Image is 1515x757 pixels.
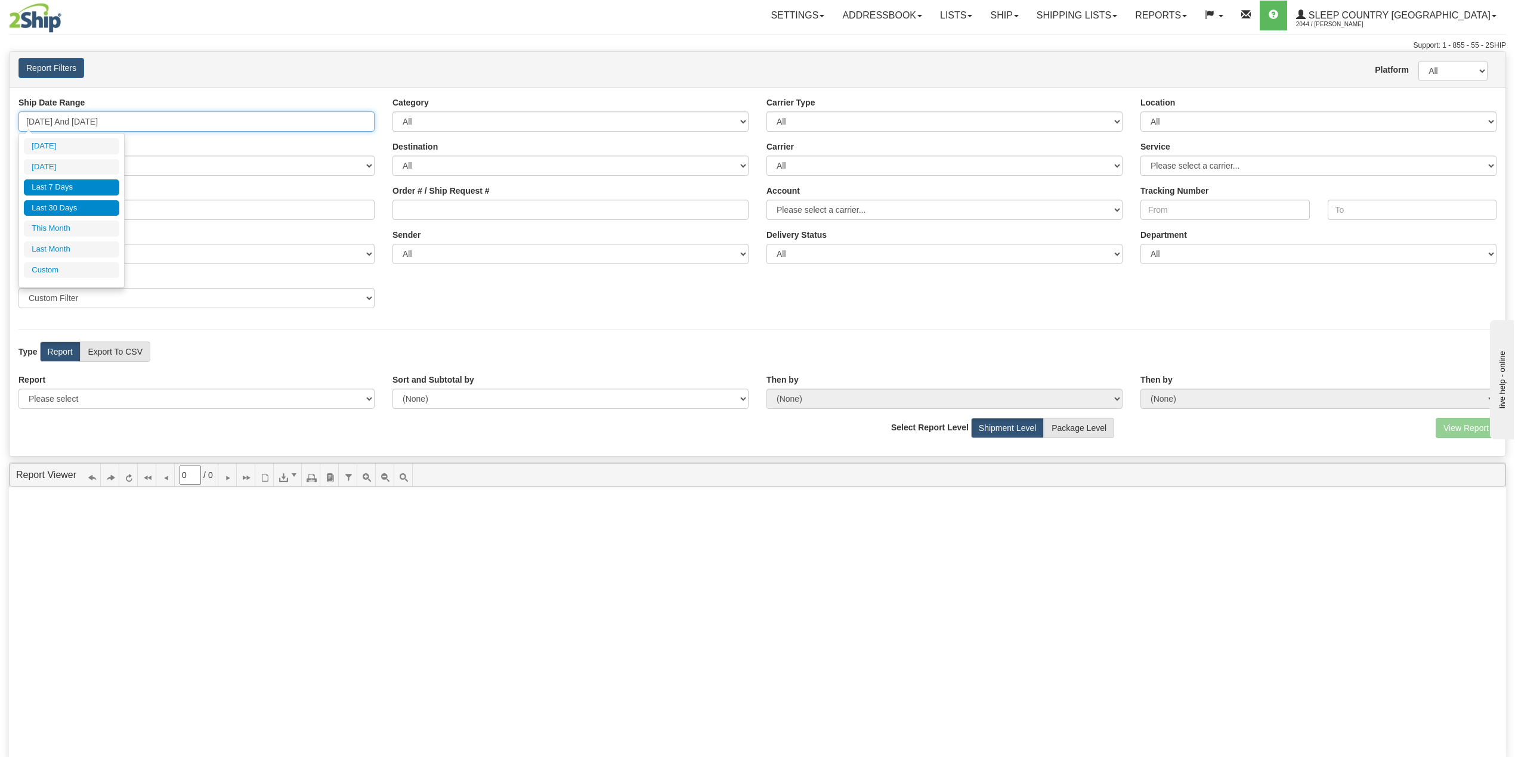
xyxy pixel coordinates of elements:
label: Destination [392,141,438,153]
div: live help - online [9,10,110,19]
input: From [1140,200,1310,220]
label: Shipment Level [971,418,1044,438]
span: / [203,469,206,481]
span: 0 [208,469,213,481]
label: Then by [766,374,799,386]
iframe: chat widget [1488,318,1514,439]
label: Location [1140,97,1175,108]
label: Package Level [1044,418,1114,438]
label: Then by [1140,374,1173,386]
li: Last Month [24,241,119,257]
li: Custom [24,262,119,278]
label: Account [766,185,800,197]
label: Department [1140,229,1187,241]
label: Report [40,342,81,362]
li: [DATE] [24,159,119,175]
li: Last 7 Days [24,179,119,196]
label: Category [392,97,429,108]
label: Report [18,374,45,386]
label: Type [18,346,38,358]
img: logo2044.jpg [9,3,61,33]
label: Platform [1375,64,1400,76]
label: Export To CSV [80,342,150,362]
label: Sort and Subtotal by [392,374,474,386]
select: Please ensure data set in report has been RECENTLY tracked from your Shipment History [766,244,1123,264]
a: Shipping lists [1028,1,1126,30]
span: Sleep Country [GEOGRAPHIC_DATA] [1306,10,1491,20]
input: To [1328,200,1497,220]
a: Report Viewer [16,470,76,480]
a: Ship [981,1,1027,30]
a: Lists [931,1,981,30]
label: Select Report Level [891,421,969,433]
label: Order # / Ship Request # [392,185,490,197]
button: Report Filters [18,58,84,78]
label: Please ensure data set in report has been RECENTLY tracked from your Shipment History [766,229,827,241]
label: Tracking Number [1140,185,1208,197]
a: Settings [762,1,833,30]
a: Sleep Country [GEOGRAPHIC_DATA] 2044 / [PERSON_NAME] [1287,1,1505,30]
span: 2044 / [PERSON_NAME] [1296,18,1386,30]
li: Last 30 Days [24,200,119,216]
label: Ship Date Range [18,97,85,108]
label: Carrier [766,141,794,153]
button: View Report [1436,418,1497,438]
label: Service [1140,141,1170,153]
li: This Month [24,221,119,237]
label: Sender [392,229,421,241]
div: Support: 1 - 855 - 55 - 2SHIP [9,41,1506,51]
a: Addressbook [833,1,931,30]
label: Carrier Type [766,97,815,108]
li: [DATE] [24,138,119,154]
a: Reports [1126,1,1196,30]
